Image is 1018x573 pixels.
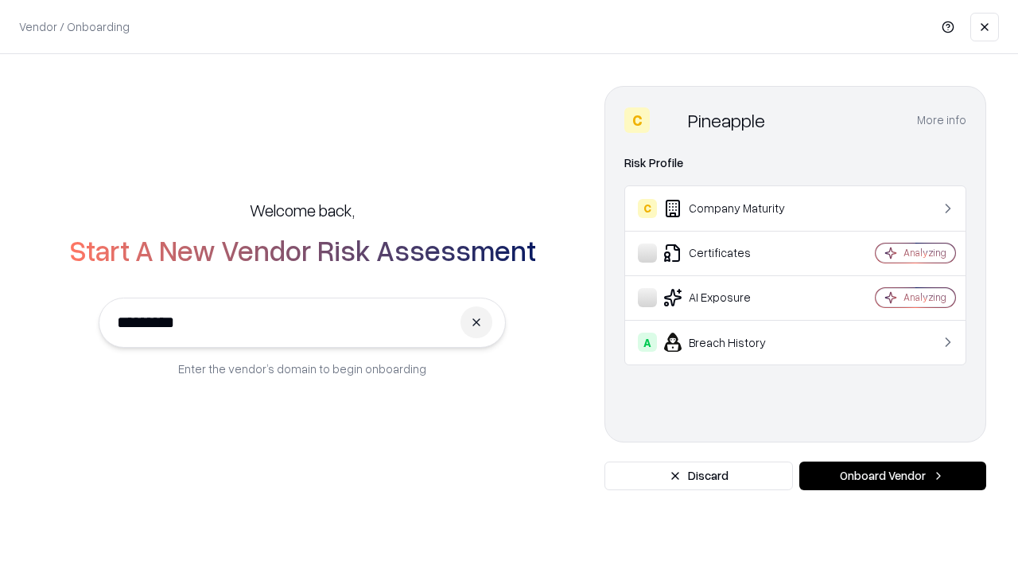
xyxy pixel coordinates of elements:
div: Analyzing [903,246,946,259]
img: Pineapple [656,107,682,133]
h5: Welcome back, [250,199,355,221]
div: Pineapple [688,107,765,133]
div: A [638,333,657,352]
h2: Start A New Vendor Risk Assessment [69,234,536,266]
div: C [624,107,650,133]
button: More info [917,106,966,134]
button: Onboard Vendor [799,462,986,490]
div: Breach History [638,333,828,352]
div: AI Exposure [638,288,828,307]
button: Discard [604,462,793,490]
p: Vendor / Onboarding [19,18,130,35]
p: Enter the vendor’s domain to begin onboarding [178,361,426,377]
div: Risk Profile [624,154,966,173]
div: C [638,199,657,218]
div: Certificates [638,244,828,263]
div: Analyzing [903,290,946,304]
div: Company Maturity [638,199,828,218]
